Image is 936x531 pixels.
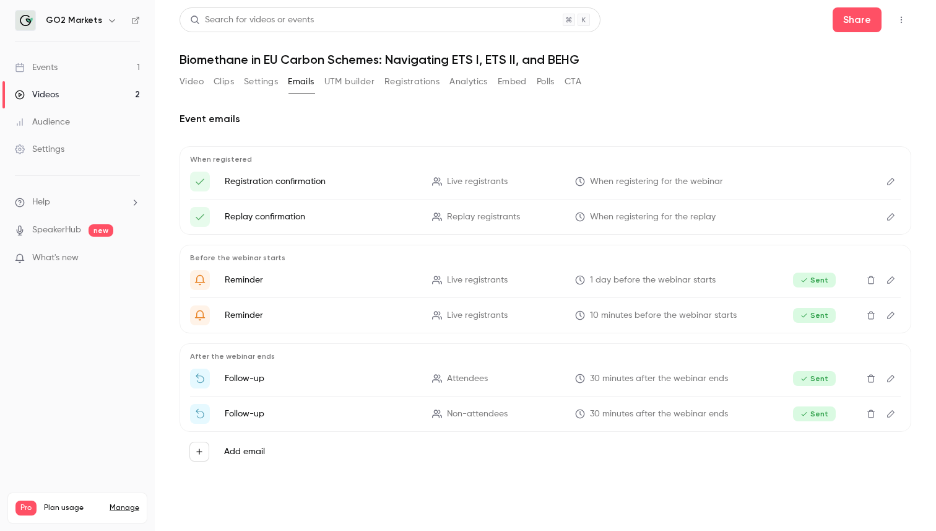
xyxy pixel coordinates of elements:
li: Here's your access link to {{ event_name }}! [190,207,901,227]
p: Registration confirmation [225,175,417,188]
button: Edit [881,404,901,424]
span: Help [32,196,50,209]
li: help-dropdown-opener [15,196,140,209]
p: Follow-up [225,372,417,385]
h2: Event emails [180,112,911,126]
button: Share [833,7,882,32]
h1: Biomethane in EU Carbon Schemes: Navigating ETS I, ETS II, and BEHG [180,52,911,67]
a: SpeakerHub [32,224,81,237]
button: Polls [537,72,555,92]
span: When registering for the replay [590,211,716,224]
p: Follow-up [225,408,417,420]
div: Events [15,61,58,74]
li: {{ event_name }} is about to go live [190,305,901,325]
li: Here's your access link to {{ event_name }}! [190,172,901,191]
button: Delete [861,369,881,388]
a: Manage [110,503,139,513]
span: Pro [15,501,37,516]
div: Settings [15,143,64,156]
button: Clips [214,72,234,92]
span: Sent [793,371,836,386]
span: 10 minutes before the webinar starts [590,309,737,322]
h6: GO2 Markets [46,14,102,27]
span: Attendees [447,372,488,385]
button: Analytics [449,72,488,92]
p: When registered [190,154,901,164]
span: 30 minutes after the webinar ends [590,408,728,421]
button: Embed [498,72,527,92]
p: After the webinar ends [190,351,901,361]
p: Replay confirmation [225,211,417,223]
div: Audience [15,116,70,128]
iframe: Noticeable Trigger [125,253,140,264]
button: Registrations [384,72,440,92]
img: GO2 Markets [15,11,35,30]
button: Delete [861,305,881,325]
p: Before the webinar starts [190,253,901,263]
span: Sent [793,273,836,287]
p: Reminder [225,309,417,322]
button: UTM builder [324,72,375,92]
span: 30 minutes after the webinar ends [590,372,728,385]
li: Get Ready for '{{ event_name }}' tomorrow! [190,270,901,290]
span: new [89,224,113,237]
span: Replay registrants [447,211,520,224]
span: What's new [32,252,79,265]
li: Watch the replay of {{ event_name }} [190,404,901,424]
span: Plan usage [44,503,102,513]
button: Emails [288,72,314,92]
button: Edit [881,369,901,388]
button: Delete [861,270,881,290]
span: Live registrants [447,274,508,287]
button: CTA [565,72,581,92]
button: Top Bar Actions [891,10,911,30]
span: 1 day before the webinar starts [590,274,716,287]
span: Live registrants [447,309,508,322]
p: Reminder [225,274,417,286]
span: Non-attendees [447,408,508,421]
button: Delete [861,404,881,424]
button: Edit [881,305,901,325]
label: Add email [224,445,265,458]
button: Edit [881,172,901,191]
span: Sent [793,308,836,323]
span: Sent [793,406,836,421]
button: Settings [244,72,278,92]
span: When registering for the webinar [590,175,723,188]
div: Videos [15,89,59,101]
li: Thanks for attending {{ event_name }} [190,369,901,388]
button: Edit [881,270,901,290]
div: Search for videos or events [190,14,314,27]
span: Live registrants [447,175,508,188]
button: Video [180,72,204,92]
button: Edit [881,207,901,227]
